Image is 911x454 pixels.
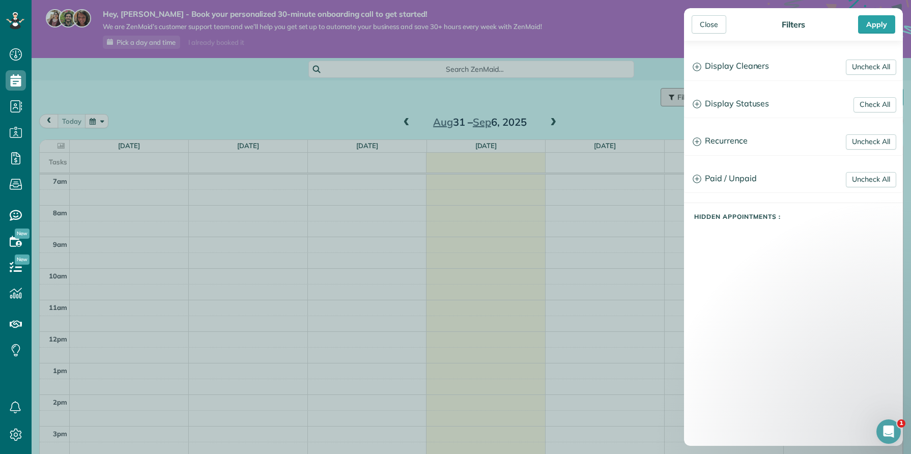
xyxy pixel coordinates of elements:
a: Paid / Unpaid [685,166,902,192]
iframe: Intercom live chat [876,419,901,444]
span: New [15,254,30,265]
span: 1 [897,419,905,428]
div: Filters [779,19,808,30]
a: Recurrence [685,128,902,154]
div: Apply [858,15,895,34]
a: Check All [853,97,896,112]
a: Display Cleaners [685,53,902,79]
p: Message from Alexandre, sent 18h ago [44,39,176,48]
span: New [15,229,30,239]
div: Close [692,15,726,34]
div: message notification from Alexandre, 18h ago. Alex here! I developed the software you're currentl... [15,21,188,55]
a: Uncheck All [846,134,896,150]
p: [PERSON_NAME] here! I developed the software you're currently trialing (though I have help now!) ... [44,29,176,39]
h5: Hidden Appointments : [694,213,903,220]
a: Display Statuses [685,91,902,117]
a: Uncheck All [846,60,896,75]
img: Profile image for Alexandre [23,31,39,47]
a: Uncheck All [846,172,896,187]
